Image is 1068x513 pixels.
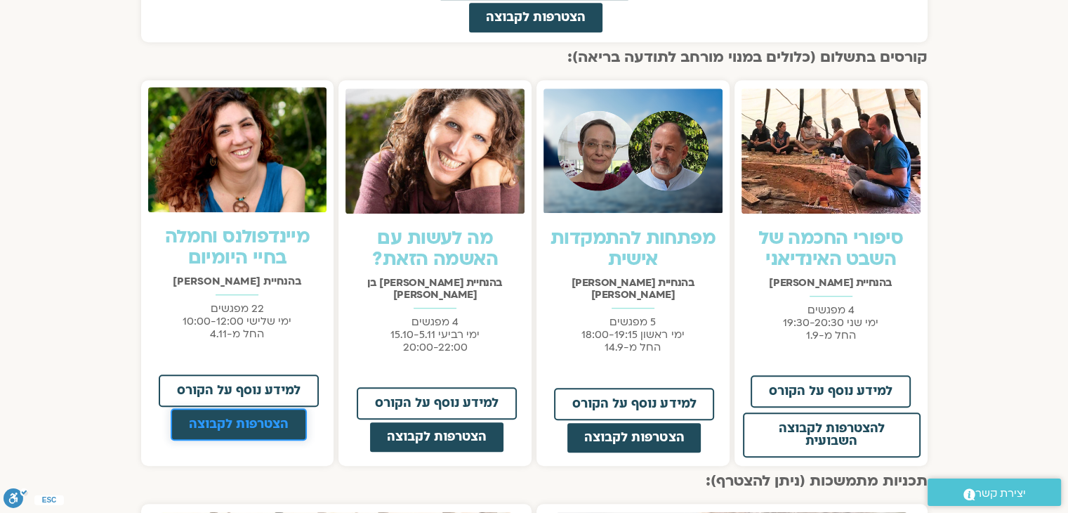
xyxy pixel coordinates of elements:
[345,277,525,301] h2: בהנחיית [PERSON_NAME] בן [PERSON_NAME]
[566,422,702,454] a: הצטרפות לקבוצה
[758,226,903,272] a: סיפורי החכמה של השבט האינדיאני
[769,385,892,398] span: למידע נוסף על הקורס
[584,431,684,444] span: הצטרפות לקבוצה
[741,277,921,289] h2: בהנחיית [PERSON_NAME]
[928,479,1061,506] a: יצירת קשר
[806,328,856,342] span: החל מ-1.9
[743,413,921,457] a: להצטרפות לקבוצה השבועית
[345,316,525,353] p: 4 מפגשים ימי רביעי 15.10-5.11
[372,226,497,272] a: מה לעשות עם האשמה הזאת?
[468,1,604,34] a: הצטרפות לקבוצה
[543,277,723,301] h2: בהנחיית [PERSON_NAME] [PERSON_NAME]
[159,375,319,407] a: למידע נוסף על הקורס
[369,421,505,453] a: הצטרפות לקבוצה
[741,304,921,342] p: 4 מפגשים ימי שני 19:30-20:30
[141,49,928,66] h2: קורסים בתשלום (כלולים במנוי מורחב לתודעה בריאה):
[751,375,911,408] a: למידע נוסף על הקורס
[177,384,301,397] span: למידע נוסף על הקורס
[551,226,716,272] a: מפתחות להתמקדות אישית
[148,275,327,287] h2: בהנחיית [PERSON_NAME]
[357,387,517,420] a: למידע נוסף על הקורס
[572,398,696,410] span: למידע נוסף על הקורס
[403,340,468,354] span: 20:00-22:00
[171,408,307,441] a: הצטרפות לקבוצה
[375,397,499,410] span: למידע נוסף על הקורס
[554,388,714,420] a: למידע נוסף על הקורס
[543,316,723,353] p: 5 מפגשים ימי ראשון 18:00-19:15
[753,422,911,448] span: להצטרפות לקבוצה השבועית
[975,484,1026,503] span: יצירת קשר
[387,431,487,443] span: הצטרפות לקבוצה
[141,473,928,490] h2: תכניות מתמשכות (ניתן להצטרף):
[148,302,327,340] p: 22 מפגשים ימי שלישי 10:00-12:00 החל מ-4.11
[605,340,661,354] span: החל מ-14.9
[486,11,586,24] span: הצטרפות לקבוצה
[189,418,289,431] span: הצטרפות לקבוצה
[165,224,310,271] a: מיינדפולנס וחמלה בחיי היומיום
